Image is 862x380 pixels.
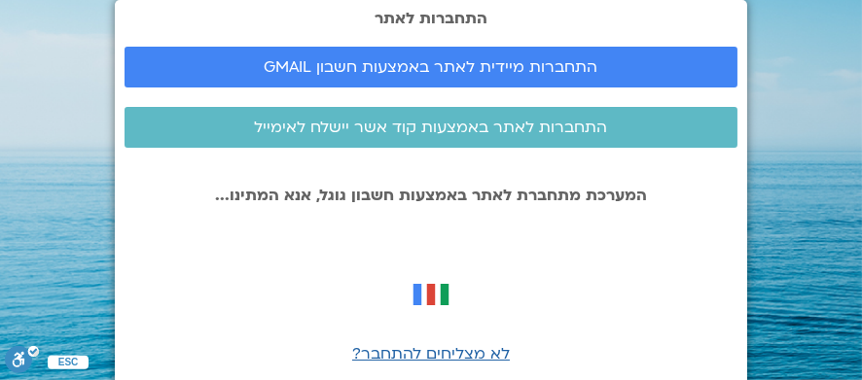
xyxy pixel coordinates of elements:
p: המערכת מתחברת לאתר באמצעות חשבון גוגל, אנא המתינו... [125,187,737,204]
h2: התחברות לאתר [125,10,737,27]
a: לא מצליחים להתחבר? [352,343,510,364]
span: התחברות לאתר באמצעות קוד אשר יישלח לאימייל [255,119,608,136]
a: התחברות מיידית לאתר באמצעות חשבון GMAIL [125,47,737,87]
span: התחברות מיידית לאתר באמצעות חשבון GMAIL [265,58,598,76]
a: התחברות לאתר באמצעות קוד אשר יישלח לאימייל [125,107,737,148]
